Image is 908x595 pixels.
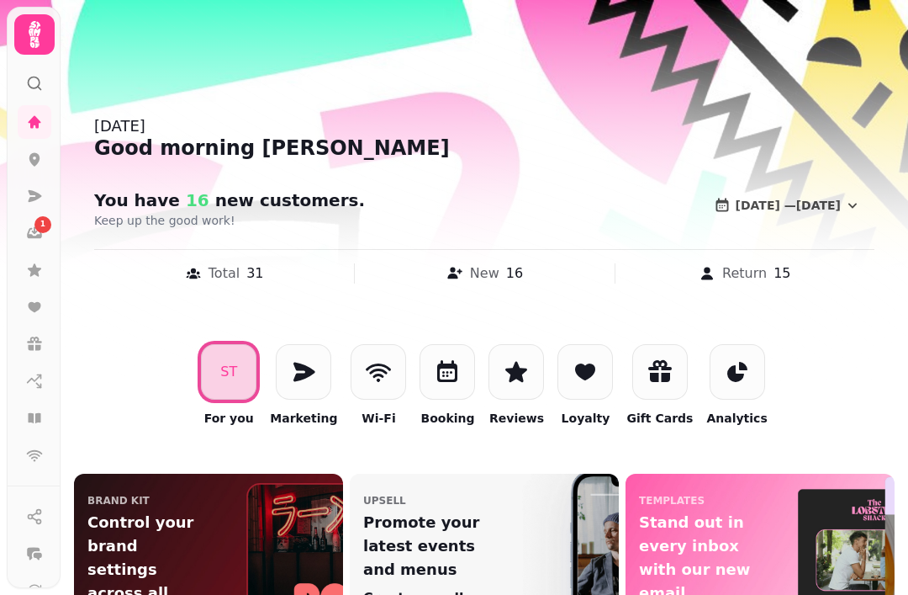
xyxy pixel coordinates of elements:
[94,135,874,162] div: Good morning [PERSON_NAME]
[270,410,337,427] p: Marketing
[220,362,237,382] div: S T
[180,190,209,210] span: 16
[94,114,874,138] div: [DATE]
[363,494,406,507] p: upsell
[736,199,841,211] span: [DATE] — [DATE]
[562,410,610,427] p: Loyalty
[204,410,254,427] p: For you
[420,410,474,427] p: Booking
[489,410,544,427] p: Reviews
[700,189,874,222] button: [DATE] —[DATE]
[626,410,693,427] p: Gift Cards
[87,494,150,507] p: Brand Kit
[18,216,51,250] a: 1
[362,410,395,427] p: Wi-Fi
[40,219,45,231] span: 1
[94,212,525,229] p: Keep up the good work!
[94,189,417,212] h2: You have new customer s .
[639,494,705,507] p: templates
[706,410,767,427] p: Analytics
[363,511,484,582] p: Promote your latest events and menus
